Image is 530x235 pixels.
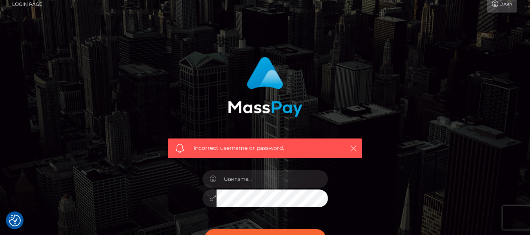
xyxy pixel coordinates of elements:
input: Username... [217,170,328,188]
span: Incorrect username or password. [193,144,337,152]
button: Consent Preferences [9,215,21,226]
img: Revisit consent button [9,215,21,226]
img: MassPay Login [228,57,302,117]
